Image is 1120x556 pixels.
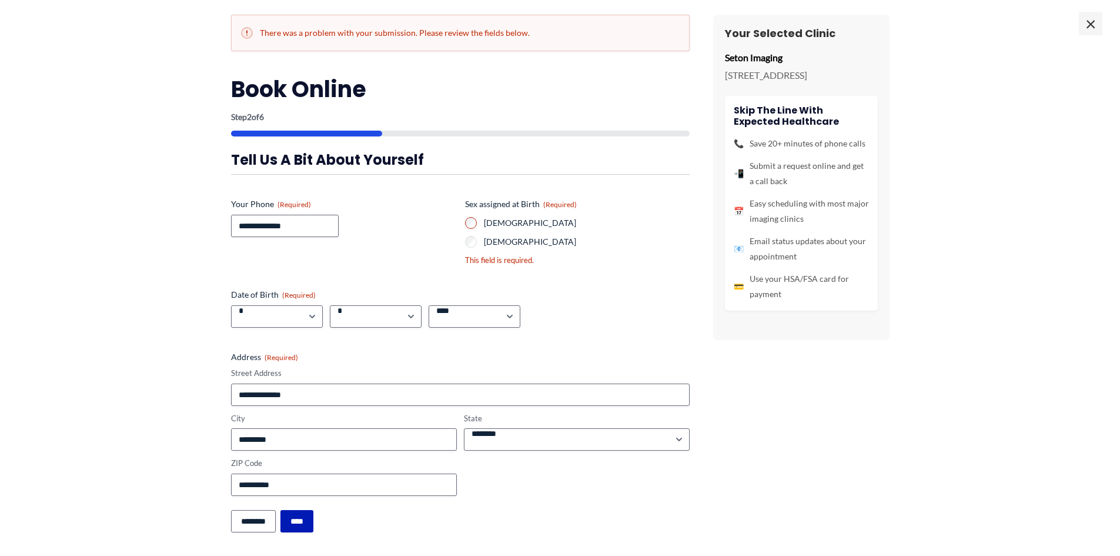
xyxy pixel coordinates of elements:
[725,26,878,40] h3: Your Selected Clinic
[734,166,744,181] span: 📲
[247,112,252,122] span: 2
[231,368,690,379] label: Street Address
[282,291,316,299] span: (Required)
[484,217,690,229] label: [DEMOGRAPHIC_DATA]
[725,66,878,84] p: [STREET_ADDRESS]
[543,200,577,209] span: (Required)
[734,241,744,257] span: 📧
[231,413,457,424] label: City
[734,279,744,294] span: 💳
[231,458,457,469] label: ZIP Code
[734,136,869,151] li: Save 20+ minutes of phone calls
[231,289,316,301] legend: Date of Birth
[725,49,878,66] p: Seton Imaging
[1079,12,1102,35] span: ×
[734,271,869,302] li: Use your HSA/FSA card for payment
[464,413,690,424] label: State
[465,255,690,266] div: This field is required.
[231,151,690,169] h3: Tell us a bit about yourself
[259,112,264,122] span: 6
[465,198,577,210] legend: Sex assigned at Birth
[484,236,690,248] label: [DEMOGRAPHIC_DATA]
[231,351,298,363] legend: Address
[231,198,456,210] label: Your Phone
[734,234,869,264] li: Email status updates about your appointment
[734,196,869,227] li: Easy scheduling with most major imaging clinics
[231,75,690,104] h2: Book Online
[734,204,744,219] span: 📅
[734,105,869,127] h4: Skip the line with Expected Healthcare
[278,200,311,209] span: (Required)
[231,113,690,121] p: Step of
[734,158,869,189] li: Submit a request online and get a call back
[734,136,744,151] span: 📞
[265,353,298,362] span: (Required)
[241,27,680,39] h2: There was a problem with your submission. Please review the fields below.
